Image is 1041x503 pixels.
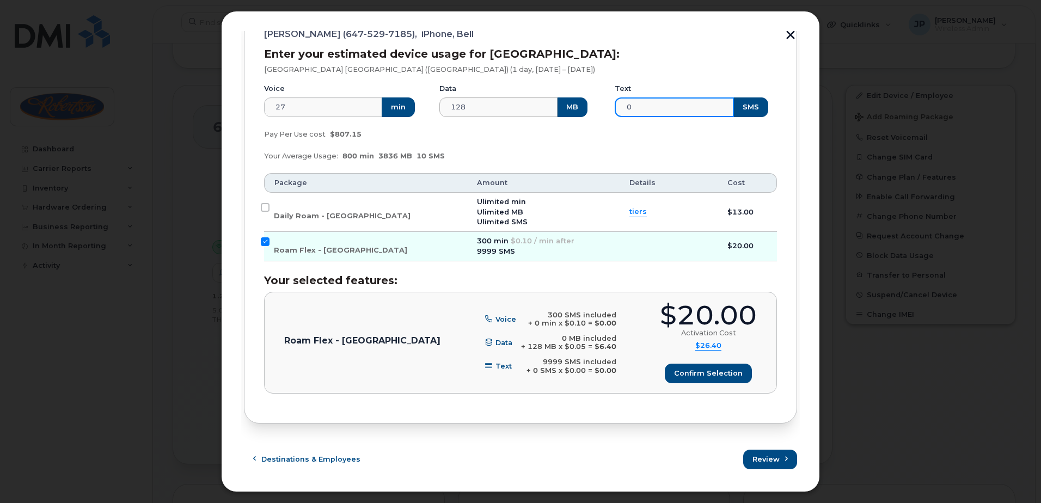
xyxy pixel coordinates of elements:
b: $0.00 [595,366,616,375]
span: Confirm selection [674,368,743,378]
p: [GEOGRAPHIC_DATA] [GEOGRAPHIC_DATA] ([GEOGRAPHIC_DATA]) (1 day, [DATE] – [DATE]) [264,65,777,74]
span: Ulimited MB [477,208,523,216]
span: + 0 SMS x [526,366,562,375]
span: 800 min [342,152,374,160]
p: Roam Flex - [GEOGRAPHIC_DATA] [284,336,440,345]
span: 10 SMS [417,152,445,160]
button: SMS [733,97,768,117]
span: Destinations & Employees [261,454,360,464]
button: min [382,97,415,117]
th: Amount [467,173,620,193]
summary: $26.40 [695,341,721,351]
span: Ulimited min [477,198,526,206]
button: MB [557,97,587,117]
span: Data [495,339,512,347]
summary: tiers [629,207,647,217]
span: + 0 min x [528,319,562,327]
div: $20.00 [660,302,757,329]
span: 3836 MB [378,152,412,160]
input: Daily Roam - [GEOGRAPHIC_DATA] [261,203,270,212]
span: iPhone, Bell [421,30,474,39]
div: 9999 SMS included [526,358,616,366]
span: [PERSON_NAME] (647-529-7185), [264,30,417,39]
th: Cost [718,173,777,193]
h3: Your selected features: [264,274,777,286]
th: Details [620,173,718,193]
button: Confirm selection [665,364,752,383]
label: Data [439,84,456,93]
span: $0.10 = [565,319,592,327]
span: Ulimited SMS [477,218,528,226]
b: $6.40 [595,342,616,351]
span: $0.05 = [565,342,592,351]
div: 0 MB included [521,334,616,343]
span: 9999 SMS [477,247,515,255]
b: $0.00 [595,319,616,327]
span: $0.10 / min after [511,237,574,245]
h3: Enter your estimated device usage for [GEOGRAPHIC_DATA]: [264,48,777,60]
span: Roam Flex - [GEOGRAPHIC_DATA] [274,246,407,254]
span: Text [495,362,512,370]
div: Activation Cost [681,329,736,338]
button: Review [743,450,797,469]
input: Roam Flex - [GEOGRAPHIC_DATA] [261,237,270,246]
label: Text [615,84,631,93]
span: Voice [495,315,516,323]
td: $13.00 [718,193,777,232]
span: 300 min [477,237,509,245]
th: Package [264,173,467,193]
div: 300 SMS included [528,311,616,320]
span: Daily Roam - [GEOGRAPHIC_DATA] [274,212,411,220]
span: Your Average Usage: [264,152,338,160]
span: $0.00 = [565,366,592,375]
label: Voice [264,84,285,93]
span: Review [752,454,780,464]
td: $20.00 [718,232,777,261]
span: + 128 MB x [521,342,562,351]
span: Pay Per Use cost [264,130,326,138]
button: Destinations & Employees [244,450,370,469]
span: $807.15 [330,130,362,138]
